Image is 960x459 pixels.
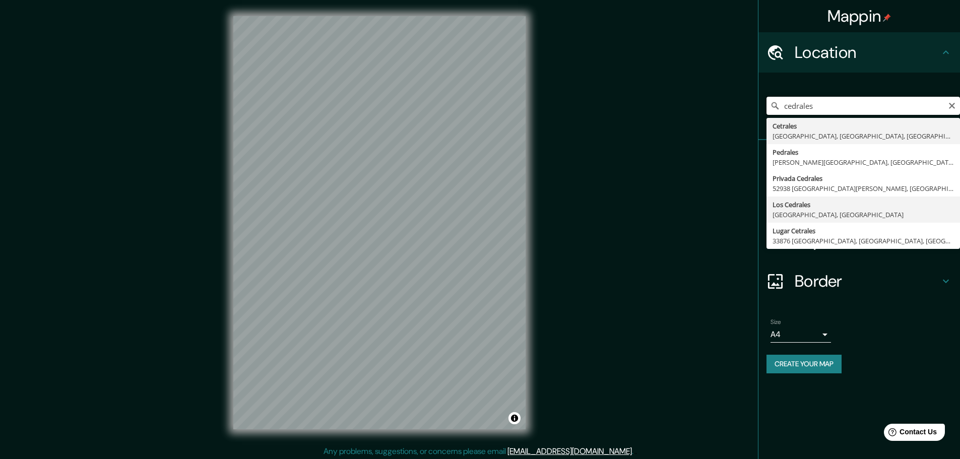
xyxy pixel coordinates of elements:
[795,42,940,62] h4: Location
[795,271,940,291] h4: Border
[233,16,526,429] canvas: Map
[507,446,632,456] a: [EMAIL_ADDRESS][DOMAIN_NAME]
[773,183,954,193] div: 52938 [GEOGRAPHIC_DATA][PERSON_NAME], [GEOGRAPHIC_DATA], [GEOGRAPHIC_DATA]
[766,355,842,373] button: Create your map
[635,445,637,457] div: .
[773,173,954,183] div: Privada Cedrales
[773,121,954,131] div: Cetrales
[771,326,831,343] div: A4
[758,261,960,301] div: Border
[758,221,960,261] div: Layout
[324,445,633,457] p: Any problems, suggestions, or concerns please email .
[508,412,521,424] button: Toggle attribution
[766,97,960,115] input: Pick your city or area
[758,140,960,180] div: Pins
[758,32,960,73] div: Location
[773,147,954,157] div: Pedrales
[948,100,956,110] button: Clear
[773,200,954,210] div: Los Cedrales
[883,14,891,22] img: pin-icon.png
[773,210,954,220] div: [GEOGRAPHIC_DATA], [GEOGRAPHIC_DATA]
[758,180,960,221] div: Style
[773,131,954,141] div: [GEOGRAPHIC_DATA], [GEOGRAPHIC_DATA], [GEOGRAPHIC_DATA]
[827,6,891,26] h4: Mappin
[773,226,954,236] div: Lugar Cetrales
[771,318,781,326] label: Size
[773,157,954,167] div: [PERSON_NAME][GEOGRAPHIC_DATA], [GEOGRAPHIC_DATA][PERSON_NAME] 8150000, [GEOGRAPHIC_DATA]
[870,420,949,448] iframe: Help widget launcher
[795,231,940,251] h4: Layout
[773,236,954,246] div: 33876 [GEOGRAPHIC_DATA], [GEOGRAPHIC_DATA], [GEOGRAPHIC_DATA]
[633,445,635,457] div: .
